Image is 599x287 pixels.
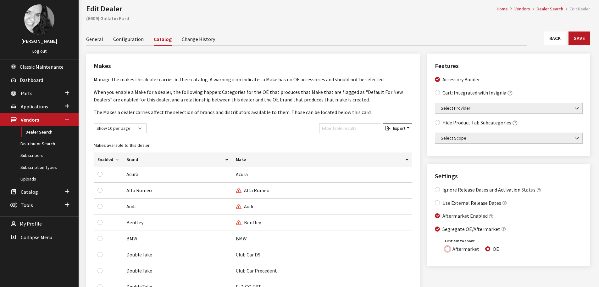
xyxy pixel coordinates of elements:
a: General [86,32,103,45]
li: Vendors [508,6,530,12]
a: Log out [32,48,47,54]
td: Bentley [123,215,232,231]
input: Filter table results [319,123,380,133]
span: Acura [236,171,248,177]
span: Club Car Precedent [236,267,277,274]
input: Enable Make [97,252,103,257]
span: BMW [236,235,247,242]
a: Change History [182,32,215,45]
p: The Makes a dealer carries affect the selection of brands and distributors available to them. Tho... [94,108,412,116]
label: Segregate OE/Aftermarket [442,225,500,233]
span: Collapse Menu [21,234,52,240]
th: Make: activate to sort column ascending [232,152,412,167]
input: Enable Make [97,268,103,273]
span: Select Provider [439,105,579,112]
label: Hide Product Tab Subcategories [442,119,511,126]
p: When you enable a Make for a dealer, the following happen: Categories for the OE that produces th... [94,88,412,103]
input: Enable Make [97,204,103,209]
th: Brand: activate to sort column descending [123,152,232,167]
caption: Makes available to this dealer: [94,138,412,152]
label: OE [493,245,499,253]
a: Configuration [113,32,144,45]
a: Dealer Search [537,6,563,12]
legend: First tab to show: [445,238,583,244]
h2: Makes [94,61,412,71]
i: No OE accessories [236,188,241,193]
label: Accessory Builder [442,76,480,83]
h2: Features [435,61,583,71]
h2: (6609) Gallatin Ford [86,14,590,22]
input: Enable Make [97,236,103,241]
a: Catalog [154,32,172,46]
span: Audi [236,203,253,210]
span: Catalog [21,189,38,195]
span: Vendors [21,117,39,123]
a: Back [544,32,566,45]
td: Audi [123,199,232,215]
button: Export [383,123,412,133]
td: Acura [123,167,232,183]
img: Khrystal Dorton [24,4,54,35]
i: No OE accessories [236,220,241,225]
span: Select Provider [435,103,583,114]
label: Use External Release Dates [442,199,501,207]
label: Aftermarket [452,245,479,253]
td: BMW [123,231,232,247]
input: Enable Make [97,188,103,193]
button: Save [568,32,590,45]
label: Ignore Release Dates and Activation Status [442,186,535,193]
td: Alfa Romeo [123,183,232,199]
span: Export [391,125,406,131]
span: Classic Maintenance [20,64,64,70]
h3: [PERSON_NAME] [6,37,72,45]
li: Edit Dealer [563,6,590,12]
span: Applications [21,103,48,110]
span: Select Scope [439,135,579,141]
span: Select Scope [435,133,583,144]
input: Enable Make [97,220,103,225]
span: Alfa Romeo [236,187,269,193]
h2: Settings [435,171,583,181]
label: Aftermarket Enabled [442,212,488,220]
th: Enabled: activate to sort column ascending [94,152,123,167]
a: Home [497,6,508,12]
span: My Profile [20,221,42,227]
p: Manage the makes this dealer carries in their catalog. A warning icon indicates a Make has no OE ... [94,76,412,83]
label: Cart: Integrated with Insignia [442,89,506,96]
td: DoubleTake [123,247,232,263]
h1: Edit Dealer [86,3,497,14]
span: Tools [21,202,33,208]
i: No OE accessories [236,204,241,209]
span: Bentley [236,219,261,226]
span: Club Car DS [236,251,260,258]
span: Dashboard [20,77,43,83]
td: DoubleTake [123,263,232,279]
input: Enable Make [97,172,103,177]
span: Parts [21,90,32,96]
